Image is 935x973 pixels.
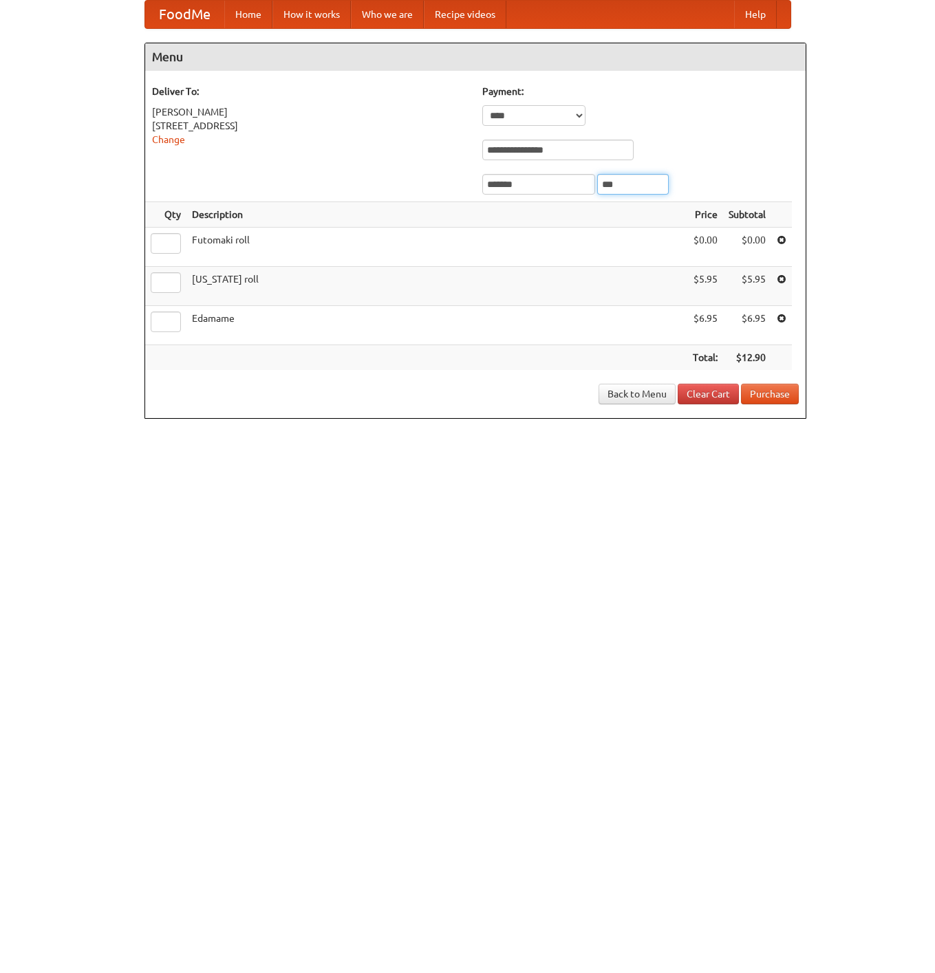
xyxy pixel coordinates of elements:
a: Back to Menu [599,384,676,404]
div: [STREET_ADDRESS] [152,119,469,133]
h5: Deliver To: [152,85,469,98]
a: Home [224,1,272,28]
td: Edamame [186,306,687,345]
td: [US_STATE] roll [186,267,687,306]
td: $5.95 [687,267,723,306]
th: Price [687,202,723,228]
td: $5.95 [723,267,771,306]
td: $0.00 [723,228,771,267]
button: Purchase [741,384,799,404]
th: Description [186,202,687,228]
a: Who we are [351,1,424,28]
th: $12.90 [723,345,771,371]
a: Clear Cart [678,384,739,404]
h5: Payment: [482,85,799,98]
th: Total: [687,345,723,371]
td: $6.95 [723,306,771,345]
td: $0.00 [687,228,723,267]
th: Qty [145,202,186,228]
div: [PERSON_NAME] [152,105,469,119]
td: $6.95 [687,306,723,345]
th: Subtotal [723,202,771,228]
h4: Menu [145,43,806,71]
a: Help [734,1,777,28]
a: Change [152,134,185,145]
a: How it works [272,1,351,28]
a: FoodMe [145,1,224,28]
a: Recipe videos [424,1,506,28]
td: Futomaki roll [186,228,687,267]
